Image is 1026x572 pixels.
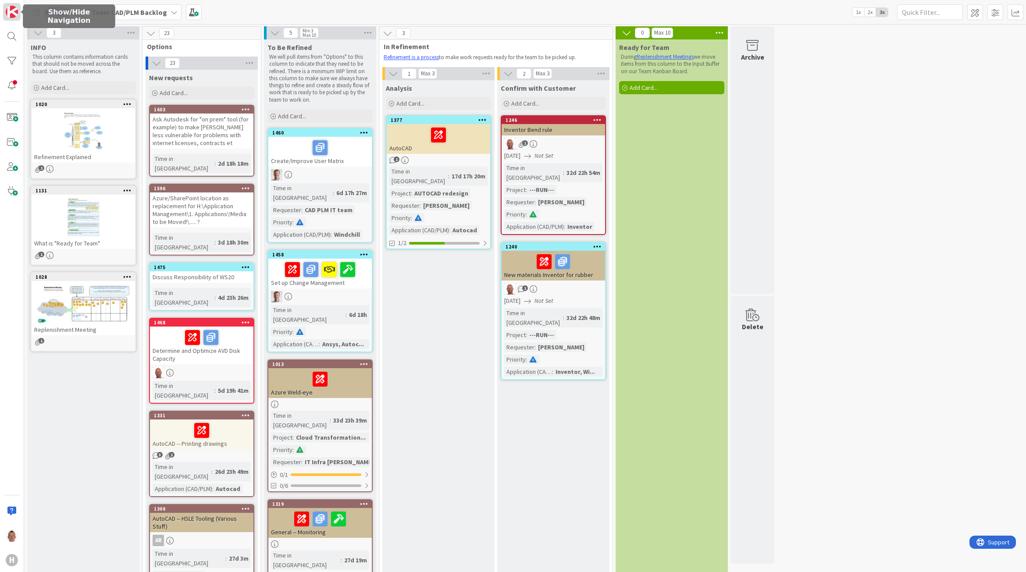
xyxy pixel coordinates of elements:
div: ---RUN--- [527,185,556,195]
span: : [552,367,553,377]
span: INFO [31,43,46,52]
div: Requester [271,205,301,215]
div: 1028Replenishment Meeting [32,273,135,335]
div: Application (CAD/PLM) [504,222,564,231]
div: 1013 [268,360,372,368]
div: Azure Weld-eye [268,368,372,398]
span: 3x [876,8,888,17]
span: : [330,416,331,425]
div: 1013 [272,361,372,367]
a: 1020Refinement Explained [31,99,136,179]
div: 1131 [36,188,135,194]
a: 1240New materials Inventor for rubberRK[DATE]Not SetTime in [GEOGRAPHIC_DATA]:32d 22h 48mProject:... [501,242,606,380]
div: Delete [742,321,763,332]
div: Inventor, Wi... [553,367,597,377]
span: : [448,171,449,181]
span: [DATE] [504,151,520,160]
img: RK [504,138,516,149]
a: 1331AutoCAD -- Printing drawingsTime in [GEOGRAPHIC_DATA]:26d 23h 49mApplication (CAD/PLM):Autocad [149,411,254,497]
span: : [212,484,214,494]
div: RK [150,367,253,378]
span: Add Card... [160,89,188,97]
i: Not Set [534,297,553,305]
div: AUTOCAD redesign [412,188,470,198]
p: to make work requests ready for the team to be picked up. [384,54,603,61]
span: : [526,355,527,364]
div: 1028 [32,273,135,281]
span: To Be Refined [267,43,312,52]
span: : [292,217,294,227]
span: 1 [39,252,44,257]
div: 1458 [268,251,372,259]
div: 1460 [268,129,372,137]
span: Analysis [386,84,412,92]
div: Project [389,188,411,198]
span: Options [147,42,250,51]
div: Archive [741,52,764,62]
div: AutoCAD -- HSLE Tooling (Various Stuff) [150,513,253,532]
div: Max 10 [303,33,316,37]
span: : [214,238,216,247]
span: 23 [159,28,174,39]
div: Time in [GEOGRAPHIC_DATA] [389,167,448,186]
div: 0/1 [268,469,372,480]
div: Application (CAD/PLM) [389,225,449,235]
div: 1020Refinement Explained [32,100,135,163]
span: 0/6 [280,481,288,490]
div: 1300 [150,505,253,513]
div: Requester [504,342,534,352]
span: 1 [402,68,417,79]
div: 1596 [154,185,253,192]
a: 1596Azure/SharePoint location as replacement for H:\Application Management\1. Applications\!Media... [149,184,254,256]
span: 2x [864,8,876,17]
div: 1458 [272,252,372,258]
span: : [526,330,527,340]
img: BO [271,169,282,181]
img: RK [504,283,516,295]
div: 6d 17h 27m [334,188,369,198]
div: [PERSON_NAME] [421,201,472,210]
div: 1246 [502,116,605,124]
span: : [333,188,334,198]
div: Replenishment Meeting [32,324,135,335]
div: Priority [271,327,292,337]
div: Requester [504,197,534,207]
div: 32d 22h 48m [564,313,602,323]
div: 1468 [154,320,253,326]
div: 1240New materials Inventor for rubber [502,243,605,281]
div: Time in [GEOGRAPHIC_DATA] [271,411,330,430]
span: 5 [283,28,298,38]
div: Create/Improve User Matrix [268,137,372,167]
a: 1013Azure Weld-eyeTime in [GEOGRAPHIC_DATA]:33d 23h 39mProject:Cloud Transformation...Priority:Re... [267,359,373,492]
div: Ask Autodesk for "on prem" tool (for example) to make [PERSON_NAME] less vulnerable for problems ... [150,114,253,149]
span: Ready for Team [619,43,670,52]
span: : [319,339,320,349]
a: 1131What is "Ready for Team" [31,186,136,265]
div: 1020 [36,101,135,107]
div: Application (CAD/PLM) [153,484,212,494]
div: CAD PLM IT team [303,205,355,215]
div: Azure/SharePoint location as replacement for H:\Application Management\1. Applications\!Media to ... [150,192,253,227]
span: : [411,213,412,223]
img: Visit kanbanzone.com [6,6,18,18]
span: : [341,555,342,565]
div: 1460Create/Improve User Matrix [268,129,372,167]
div: Application (CAD/PLM) [271,230,331,239]
div: 1028 [36,274,135,280]
span: 1 [522,285,528,291]
div: H [6,554,18,566]
a: 1246Inventor Bend ruleRK[DATE]Not SetTime in [GEOGRAPHIC_DATA]:32d 22h 54mProject:---RUN---Reques... [501,115,606,235]
span: 1 [39,338,44,344]
div: 1596 [150,185,253,192]
div: AR [153,535,164,546]
div: AR [150,535,253,546]
span: : [420,201,421,210]
div: 1013Azure Weld-eye [268,360,372,398]
div: 4d 23h 26m [216,293,251,302]
a: 1468Determine and Optimize AVD Disk CapacityRKTime in [GEOGRAPHIC_DATA]:5d 19h 41m [149,318,254,404]
span: : [534,197,536,207]
div: Time in [GEOGRAPHIC_DATA] [153,233,214,252]
div: 1603 [154,107,253,113]
span: : [526,185,527,195]
span: : [211,467,213,476]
